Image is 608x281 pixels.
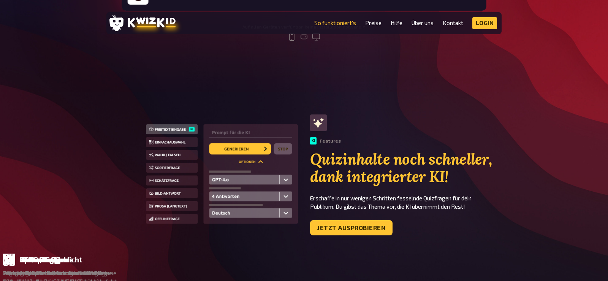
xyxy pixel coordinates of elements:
a: Kontakt [443,20,463,26]
a: Login [472,17,497,29]
p: Erschaffe in nur wenigen Schritten fesselnde Quizfragen für dein Publikum. Du gibst das Thema vor... [310,194,502,211]
img: Freetext AI [146,124,298,226]
div: Schätzfrage [260,256,303,264]
div: Features [310,137,341,144]
div: Multiple Choice [381,256,435,264]
div: Sortierfrage [503,256,547,264]
a: Über uns [412,20,434,26]
svg: desktop [312,32,321,41]
div: Uploadfrage [138,256,182,264]
div: Freie Eingabe [16,256,64,264]
a: So funktioniert's [314,20,356,26]
h2: Quizinhalte noch schneller, dank integrierter KI! [310,151,502,186]
a: Jetzt ausprobieren [310,220,393,235]
div: KI [310,137,317,144]
a: Preise [365,20,382,26]
svg: tablet [299,32,309,41]
svg: mobile [287,32,296,41]
a: Hilfe [391,20,402,26]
